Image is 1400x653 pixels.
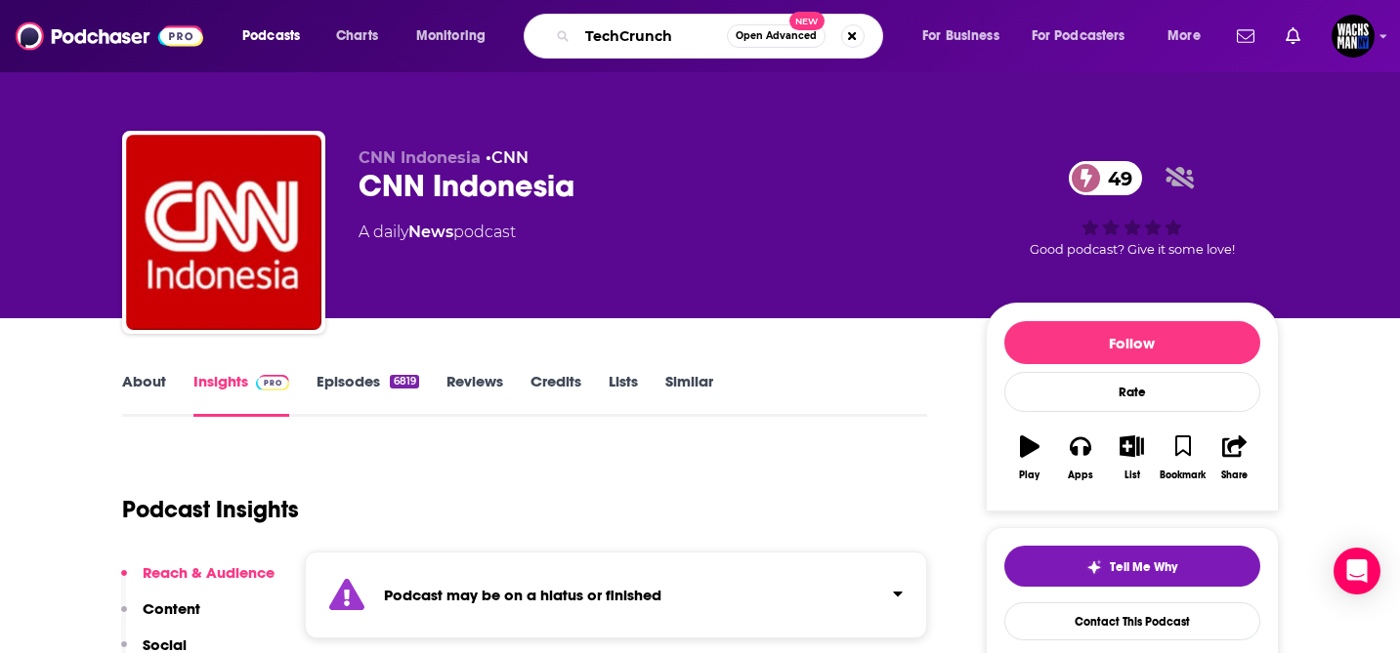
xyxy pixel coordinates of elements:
span: For Business [922,22,999,50]
button: Follow [1004,321,1260,364]
button: open menu [909,20,1024,52]
a: Charts [323,20,390,52]
span: Good podcast? Give it some love! [1030,242,1235,257]
div: Rate [1004,372,1260,412]
a: Credits [530,372,581,417]
section: Click to expand status details [305,551,928,638]
span: New [789,12,825,30]
a: CNN [491,148,529,167]
button: Apps [1055,423,1106,493]
span: Charts [336,22,378,50]
img: Podchaser - Follow, Share and Rate Podcasts [16,18,203,55]
button: Reach & Audience [121,563,275,599]
div: List [1124,469,1140,481]
a: Reviews [446,372,503,417]
button: Play [1004,423,1055,493]
button: Content [121,599,200,635]
img: CNN Indonesia [126,135,321,330]
span: Open Advanced [736,31,817,41]
span: Monitoring [416,22,486,50]
a: Episodes6819 [317,372,418,417]
button: Share [1209,423,1259,493]
input: Search podcasts, credits, & more... [577,20,727,52]
a: Show notifications dropdown [1229,20,1262,53]
a: Lists [609,372,638,417]
img: tell me why sparkle [1086,559,1102,575]
a: 49 [1069,161,1142,195]
span: CNN Indonesia [359,148,481,167]
p: Content [143,599,200,618]
button: Open AdvancedNew [727,24,826,48]
span: Tell Me Why [1110,559,1177,575]
span: 49 [1088,161,1142,195]
div: 49Good podcast? Give it some love! [986,148,1279,269]
div: Play [1019,469,1039,481]
a: Contact This Podcast [1004,602,1260,640]
p: Reach & Audience [143,563,275,582]
a: Similar [665,372,713,417]
div: 6819 [390,375,418,388]
button: Bookmark [1158,423,1209,493]
button: tell me why sparkleTell Me Why [1004,546,1260,587]
img: Podchaser Pro [256,375,290,390]
div: Search podcasts, credits, & more... [542,14,902,59]
div: Share [1221,469,1248,481]
button: Show profile menu [1332,15,1375,58]
span: Podcasts [242,22,300,50]
span: Logged in as WachsmanNY [1332,15,1375,58]
button: open menu [1154,20,1225,52]
h1: Podcast Insights [122,495,299,524]
button: open menu [229,20,325,52]
img: User Profile [1332,15,1375,58]
a: InsightsPodchaser Pro [193,372,290,417]
button: open menu [403,20,511,52]
button: List [1106,423,1157,493]
div: Bookmark [1160,469,1206,481]
span: • [486,148,529,167]
a: About [122,372,166,417]
button: open menu [1019,20,1154,52]
span: For Podcasters [1032,22,1125,50]
a: Show notifications dropdown [1278,20,1308,53]
a: News [408,223,453,241]
strong: Podcast may be on a hiatus or finished [384,586,661,604]
span: More [1167,22,1201,50]
div: Apps [1068,469,1093,481]
div: Open Intercom Messenger [1334,548,1380,594]
div: A daily podcast [359,221,516,244]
